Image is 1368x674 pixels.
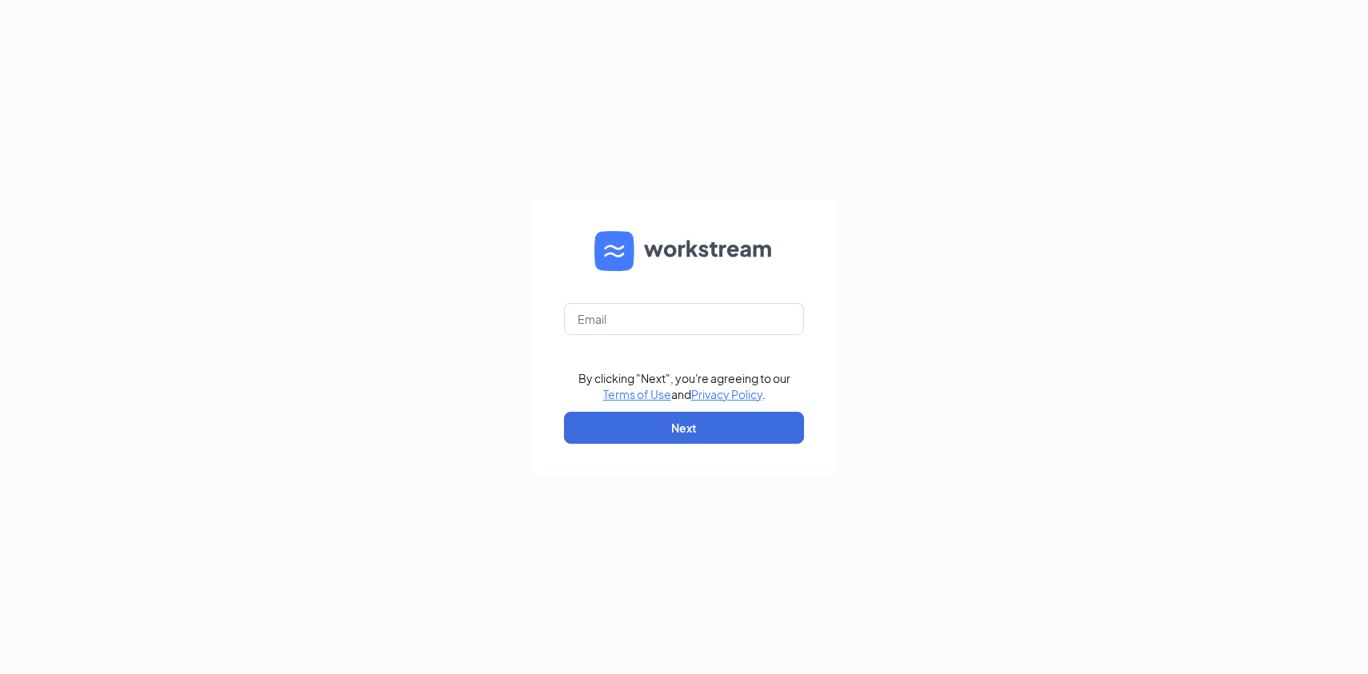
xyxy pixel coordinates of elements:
[564,412,804,444] button: Next
[578,370,790,402] div: By clicking "Next", you're agreeing to our and .
[594,231,774,271] img: WS logo and Workstream text
[603,387,671,401] a: Terms of Use
[691,387,762,401] a: Privacy Policy
[564,303,804,335] input: Email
